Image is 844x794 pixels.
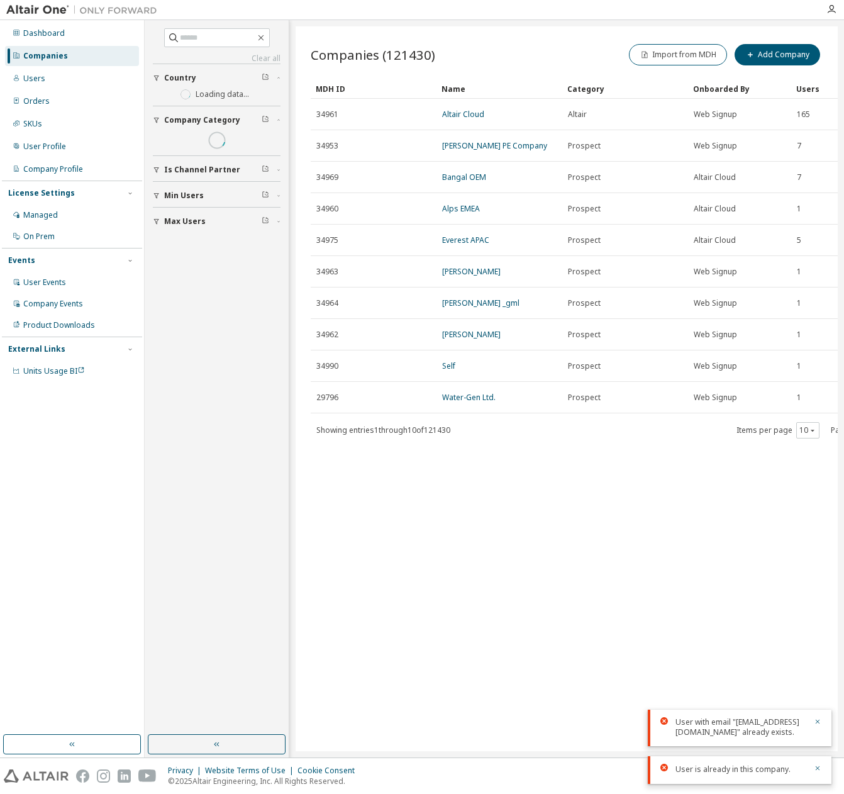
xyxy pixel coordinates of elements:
a: Everest APAC [442,235,489,245]
span: Web Signup [694,361,737,371]
div: User Profile [23,142,66,152]
div: Users [23,74,45,84]
a: Clear all [153,53,280,64]
span: Clear filter [262,73,269,83]
span: 165 [797,109,810,120]
a: Alps EMEA [442,203,480,214]
span: Company Category [164,115,240,125]
span: Prospect [568,267,601,277]
span: Companies (121430) [311,46,435,64]
a: Bangal OEM [442,172,486,182]
span: Clear filter [262,216,269,226]
span: 5 [797,235,801,245]
div: Managed [23,210,58,220]
button: Country [153,64,280,92]
span: Units Usage BI [23,366,85,376]
div: User with email "[EMAIL_ADDRESS][DOMAIN_NAME]" already exists. [675,717,806,737]
span: Web Signup [694,267,737,277]
span: Prospect [568,298,601,308]
a: [PERSON_NAME] [442,329,501,340]
img: instagram.svg [97,769,110,783]
div: Company Events [23,299,83,309]
img: Altair One [6,4,164,16]
p: © 2025 Altair Engineering, Inc. All Rights Reserved. [168,776,362,786]
div: On Prem [23,232,55,242]
button: Company Category [153,106,280,134]
span: Prospect [568,204,601,214]
div: Privacy [168,766,205,776]
span: Web Signup [694,141,737,151]
span: 34960 [316,204,338,214]
span: Web Signup [694,330,737,340]
button: Min Users [153,182,280,210]
span: 34961 [316,109,338,120]
a: Self [442,361,455,371]
a: Altair Cloud [442,109,484,120]
div: User Events [23,277,66,288]
img: facebook.svg [76,769,89,783]
span: Altair Cloud [694,172,736,182]
span: 1 [797,330,801,340]
a: [PERSON_NAME] [442,266,501,277]
span: 1 [797,298,801,308]
button: Is Channel Partner [153,156,280,184]
div: Cookie Consent [297,766,362,776]
span: Min Users [164,191,204,201]
div: License Settings [8,188,75,198]
span: Is Channel Partner [164,165,240,175]
span: Web Signup [694,109,737,120]
span: Prospect [568,361,601,371]
div: External Links [8,344,65,354]
span: Prospect [568,172,601,182]
label: Loading data... [196,89,249,99]
span: 7 [797,141,801,151]
span: 34964 [316,298,338,308]
span: Altair [568,109,587,120]
span: Web Signup [694,298,737,308]
img: youtube.svg [138,769,157,783]
a: Water-Gen Ltd. [442,392,496,403]
span: Clear filter [262,191,269,201]
span: Items per page [736,422,819,439]
div: Company Profile [23,164,83,174]
span: Prospect [568,393,601,403]
button: Import from MDH [629,44,727,65]
span: Altair Cloud [694,235,736,245]
div: Events [8,255,35,266]
div: Dashboard [23,28,65,38]
span: Showing entries 1 through 10 of 121430 [316,425,450,435]
span: Clear filter [262,165,269,175]
button: Max Users [153,208,280,235]
a: [PERSON_NAME] PE Company [442,140,547,151]
img: linkedin.svg [118,769,131,783]
span: Prospect [568,141,601,151]
span: 29796 [316,393,338,403]
span: 1 [797,361,801,371]
span: 34953 [316,141,338,151]
img: altair_logo.svg [4,769,69,783]
div: Website Terms of Use [205,766,297,776]
span: Prospect [568,235,601,245]
span: 34975 [316,235,338,245]
div: Product Downloads [23,320,95,330]
div: Category [567,79,683,99]
div: Companies [23,51,68,61]
div: Onboarded By [693,79,786,99]
span: Altair Cloud [694,204,736,214]
div: Orders [23,96,50,106]
button: 10 [799,425,816,435]
span: Web Signup [694,393,737,403]
div: MDH ID [316,79,431,99]
span: Max Users [164,216,206,226]
span: 1 [797,267,801,277]
span: 34962 [316,330,338,340]
span: Country [164,73,196,83]
span: Prospect [568,330,601,340]
div: SKUs [23,119,42,129]
span: 34963 [316,267,338,277]
span: Clear filter [262,115,269,125]
a: [PERSON_NAME] _gml [442,298,519,308]
button: Add Company [735,44,820,65]
span: 7 [797,172,801,182]
span: 1 [797,393,801,403]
